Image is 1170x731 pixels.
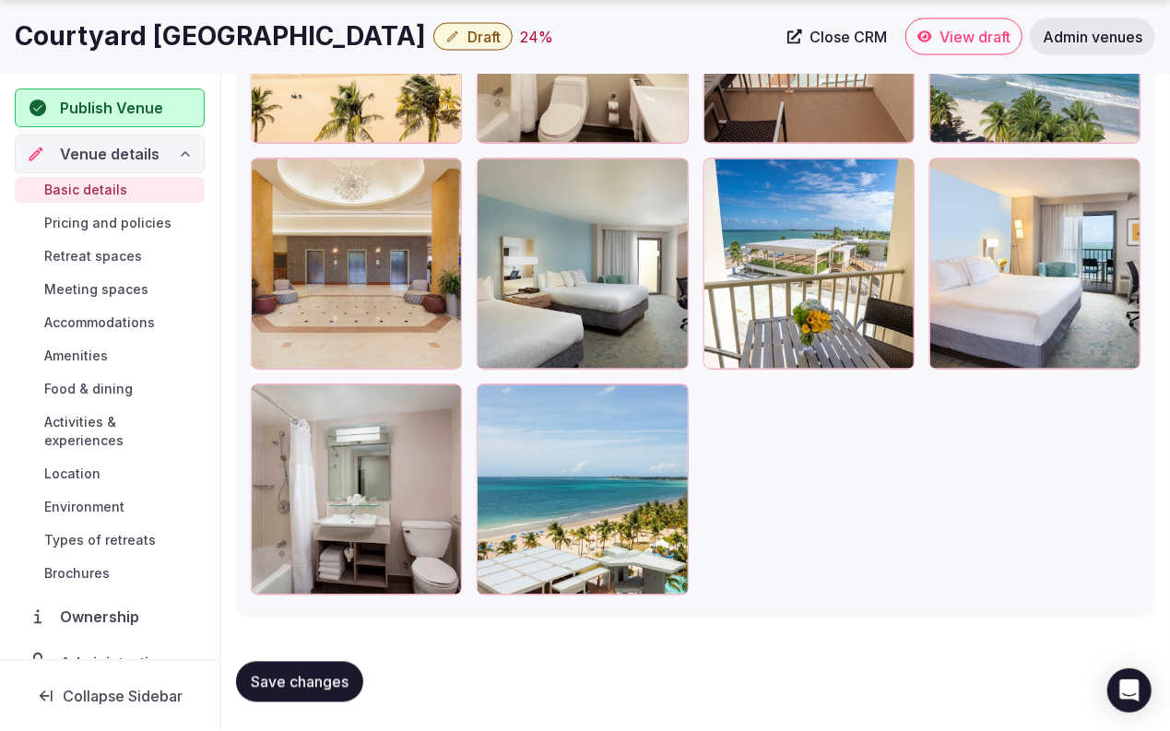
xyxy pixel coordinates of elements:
[251,673,349,691] span: Save changes
[236,662,363,702] button: Save changes
[15,527,205,553] a: Types of retreats
[15,277,205,302] a: Meeting spaces
[810,28,887,46] span: Close CRM
[60,143,160,165] span: Venue details
[477,159,688,370] div: 7Hhia8iU8kCmxTbhxouuow_sjuiv-guestroom-8217.jpg?h=2667&w=4000
[15,18,426,54] h1: Courtyard [GEOGRAPHIC_DATA]
[1030,18,1155,55] a: Admin venues
[433,23,513,51] button: Draft
[251,159,462,370] div: qGfOIygK3UWiQV5bqhA5OQ_sjuiv-lobby-0106.jpg?h=2667&w=4000
[44,181,127,199] span: Basic details
[1043,28,1142,46] span: Admin venues
[15,310,205,336] a: Accommodations
[1107,668,1152,713] div: Open Intercom Messenger
[15,494,205,520] a: Environment
[63,687,183,705] span: Collapse Sidebar
[520,26,553,48] div: 24 %
[776,18,898,55] a: Close CRM
[44,465,100,483] span: Location
[15,343,205,369] a: Amenities
[905,18,1022,55] a: View draft
[15,376,205,402] a: Food & dining
[520,26,553,48] button: 24%
[703,159,915,370] div: 3wVDWlyMkqao12a7LLNw_sjuiv-balcony-0293.jpg?h=2667&w=4000
[44,531,156,549] span: Types of retreats
[15,676,205,716] button: Collapse Sidebar
[15,210,205,236] a: Pricing and policies
[15,243,205,269] a: Retreat spaces
[15,560,205,586] a: Brochures
[477,384,688,595] div: pEQ5fzyyYUya1dAv38O45w_sjuiv-view-3970.jpg?h=2667&w=4000
[15,643,205,682] a: Administration
[44,313,155,332] span: Accommodations
[929,159,1140,370] div: aRFI3T4GvEKUlKIDWh5ssw_sjuiv-king-ocean-8090.jpg?h=2667&w=4000
[44,380,133,398] span: Food & dining
[44,280,148,299] span: Meeting spaces
[60,606,147,628] span: Ownership
[15,597,205,636] a: Ownership
[15,409,205,454] a: Activities & experiences
[940,28,1010,46] span: View draft
[44,413,197,450] span: Activities & experiences
[15,177,205,203] a: Basic details
[467,28,501,46] span: Draft
[44,498,124,516] span: Environment
[15,461,205,487] a: Location
[44,347,108,365] span: Amenities
[251,384,462,595] div: BcLWtjGIEuw0e9MKvATTA_sjuiv-bathroom-3949.jpg?h=2667&w=4000
[44,247,142,265] span: Retreat spaces
[44,214,171,232] span: Pricing and policies
[60,652,174,674] span: Administration
[15,88,205,127] button: Publish Venue
[44,564,110,583] span: Brochures
[60,97,163,119] span: Publish Venue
